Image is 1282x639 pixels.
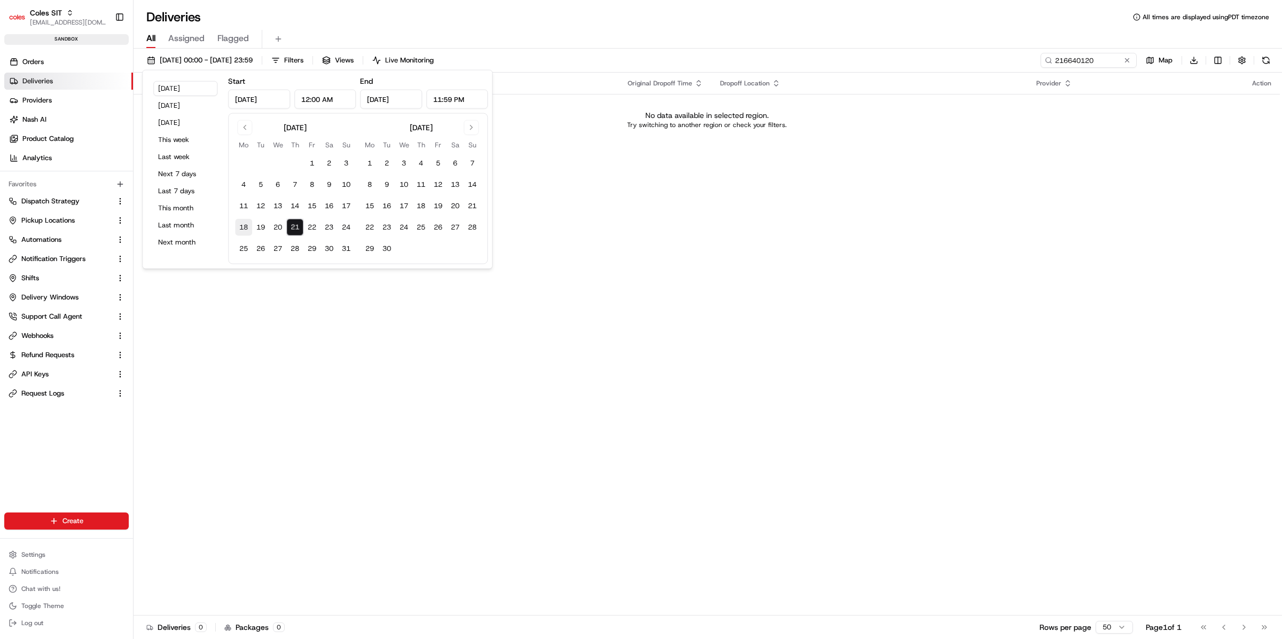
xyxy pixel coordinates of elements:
span: Refund Requests [21,350,74,360]
span: Views [335,56,354,65]
img: Nash [11,10,32,31]
button: 25 [235,240,252,257]
span: API Keys [21,369,49,379]
button: 10 [338,176,355,193]
button: This week [153,132,217,147]
button: Log out [4,616,129,630]
button: 22 [303,219,320,236]
button: 8 [361,176,378,193]
span: Deliveries [22,76,53,86]
h1: Deliveries [146,9,201,26]
button: 5 [429,155,447,172]
div: We're available if you need us! [36,112,135,121]
button: 15 [361,198,378,215]
button: 3 [395,155,412,172]
button: [DATE] [153,98,217,113]
span: Create [62,516,83,526]
button: Toggle Theme [4,598,129,613]
p: Rows per page [1039,622,1091,633]
button: Notification Triggers [4,250,129,267]
a: Shifts [9,273,112,283]
span: All [146,32,155,45]
button: 18 [235,219,252,236]
a: Deliveries [4,73,133,90]
button: Settings [4,547,129,562]
button: 29 [361,240,378,257]
input: Type to search [1041,53,1137,68]
button: Last 7 days [153,184,217,199]
button: Coles SIT [30,7,62,18]
button: Chat with us! [4,581,129,596]
button: 1 [303,155,320,172]
input: Clear [28,68,176,80]
span: Shifts [21,273,39,283]
a: Request Logs [9,389,112,398]
button: 19 [252,219,269,236]
button: Last week [153,149,217,164]
span: Filters [284,56,303,65]
th: Wednesday [395,139,412,151]
button: 20 [447,198,464,215]
div: Start new chat [36,101,175,112]
a: Powered byPylon [75,180,129,188]
span: Orders [22,57,44,67]
th: Tuesday [378,139,395,151]
th: Friday [429,139,447,151]
a: Refund Requests [9,350,112,360]
p: Try switching to another region or check your filters. [627,121,787,129]
a: Analytics [4,149,133,167]
button: 1 [361,155,378,172]
button: Coles SITColes SIT[EMAIL_ADDRESS][DOMAIN_NAME] [4,4,111,30]
div: Page 1 of 1 [1146,622,1182,633]
button: Webhooks [4,327,129,344]
span: Pickup Locations [21,216,75,225]
button: [EMAIL_ADDRESS][DOMAIN_NAME] [30,18,106,27]
input: Time [426,90,488,109]
button: 24 [338,219,355,236]
button: 4 [412,155,429,172]
button: 29 [303,240,320,257]
div: [DATE] [284,122,307,133]
button: 6 [447,155,464,172]
input: Date [360,90,422,109]
a: Notification Triggers [9,254,112,264]
th: Monday [361,139,378,151]
span: Notification Triggers [21,254,85,264]
button: Next 7 days [153,167,217,182]
span: Knowledge Base [21,154,82,165]
span: Flagged [217,32,249,45]
button: Dispatch Strategy [4,193,129,210]
a: Pickup Locations [9,216,112,225]
button: 3 [338,155,355,172]
button: This month [153,201,217,216]
button: 14 [286,198,303,215]
div: 📗 [11,155,19,164]
div: 0 [273,622,285,632]
button: Map [1141,53,1177,68]
button: 16 [378,198,395,215]
button: 27 [447,219,464,236]
button: 31 [338,240,355,257]
span: Support Call Agent [21,312,82,321]
th: Sunday [338,139,355,151]
div: sandbox [4,34,129,45]
span: Dropoff Location [720,79,770,88]
span: Nash AI [22,115,46,124]
button: 9 [378,176,395,193]
span: Analytics [22,153,52,163]
a: Nash AI [4,111,133,128]
span: Original Dropoff Time [628,79,692,88]
div: Deliveries [146,622,207,633]
button: 12 [429,176,447,193]
button: 2 [378,155,395,172]
span: Assigned [168,32,205,45]
button: Go to next month [464,120,479,135]
span: Delivery Windows [21,293,79,302]
div: Packages [224,622,285,633]
button: 11 [412,176,429,193]
span: Automations [21,235,61,244]
button: Refresh [1258,53,1273,68]
button: 22 [361,219,378,236]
